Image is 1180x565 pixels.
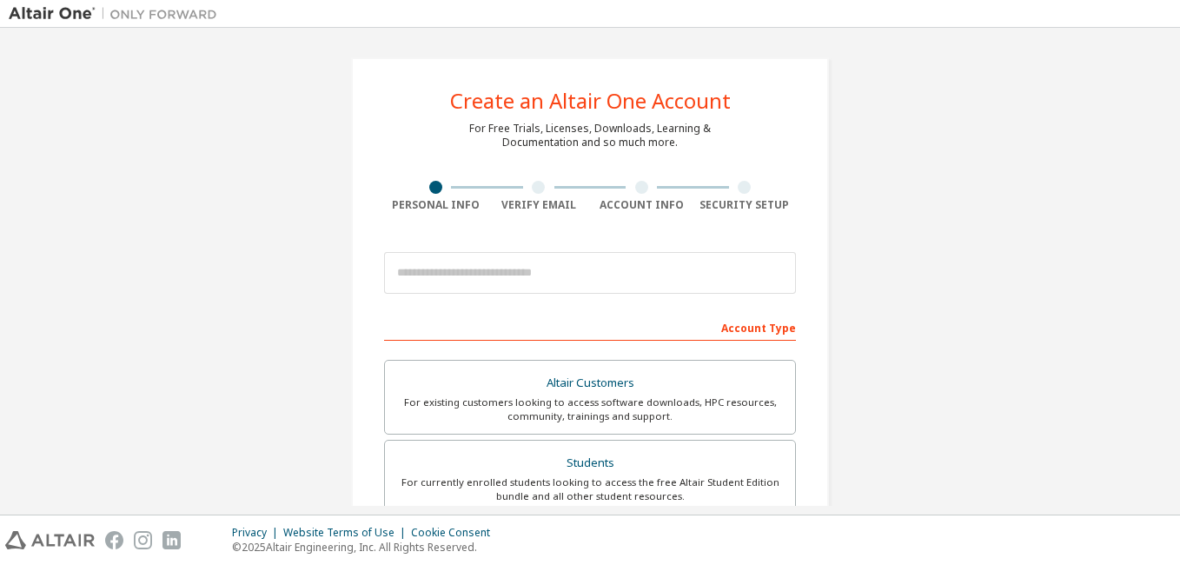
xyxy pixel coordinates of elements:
[105,531,123,549] img: facebook.svg
[9,5,226,23] img: Altair One
[134,531,152,549] img: instagram.svg
[469,122,711,150] div: For Free Trials, Licenses, Downloads, Learning & Documentation and so much more.
[590,198,693,212] div: Account Info
[395,371,785,395] div: Altair Customers
[283,526,411,540] div: Website Terms of Use
[232,526,283,540] div: Privacy
[395,475,785,503] div: For currently enrolled students looking to access the free Altair Student Edition bundle and all ...
[411,526,501,540] div: Cookie Consent
[384,313,796,341] div: Account Type
[395,395,785,423] div: For existing customers looking to access software downloads, HPC resources, community, trainings ...
[395,451,785,475] div: Students
[487,198,591,212] div: Verify Email
[693,198,797,212] div: Security Setup
[5,531,95,549] img: altair_logo.svg
[162,531,181,549] img: linkedin.svg
[232,540,501,555] p: © 2025 Altair Engineering, Inc. All Rights Reserved.
[384,198,487,212] div: Personal Info
[450,90,731,111] div: Create an Altair One Account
